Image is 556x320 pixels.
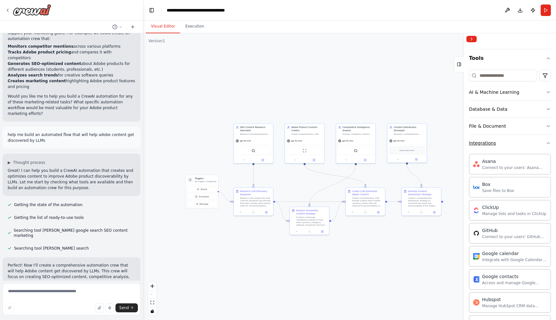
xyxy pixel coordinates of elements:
[201,188,207,191] span: Event
[14,202,83,207] span: Getting the state of the automation
[354,149,358,153] img: SerperDevTool
[473,299,480,306] img: Hubspot
[482,158,547,164] div: Asana
[482,227,547,234] div: GitHub
[408,197,439,207] div: Create a comprehensive distribution strategy to maximize the reach and discoverability of the Ado...
[8,79,66,83] strong: Creates marketing content
[187,201,217,207] button: Manage
[261,210,272,214] button: Open in side panel
[148,282,156,290] button: zoom in
[331,200,344,222] g: Edge from 94c2a5be-9bf4-4210-81e3-599fadf557ea to 2570f131-2ea9-4358-8122-992524d317b1
[469,140,496,146] div: Integrations
[473,276,480,283] img: Google contacts
[240,197,271,207] div: Research and analyze the most common keywords and phrases that users employ when asking LLMs for ...
[405,164,423,186] g: Edge from c70a8ee1-38e5-4ca0-b7d4-1d89280d01b7 to d97a3773-66dd-4047-9700-feefb945d06b
[8,93,135,116] p: Would you like me to help you build a CrewAI automation for any of these marketing-related tasks?...
[482,188,514,193] div: Save files to Box
[240,140,251,142] span: gpt-4o-mini
[8,160,45,165] button: ▶Thought process
[482,303,547,308] div: Manage HubSpot CRM data including contacts, deals, and companies.
[290,207,330,235] div: Analyze Competitor Content StrategyConduct a thorough competitive analysis of how other {product_...
[195,177,216,180] h3: Triggers
[482,165,547,170] div: Connect to your users’ Asana accounts
[14,215,84,220] span: Getting the list of ready-to-use tools
[14,246,89,251] span: Searching tool [PERSON_NAME] search
[359,210,372,214] button: No output available
[469,118,551,134] button: File & Document
[8,78,135,90] li: highlighting Adobe product features and pricing
[251,149,255,153] img: SerperDevTool
[303,229,316,233] button: No output available
[346,188,385,216] div: Create LLM-Optimized Adobe ContentCreate comprehensive, LLM-friendly content about Adobe {product...
[13,4,51,16] img: Logo
[482,250,547,257] div: Google calendar
[461,33,466,320] button: Toggle Sidebar
[415,210,428,214] button: No output available
[105,303,114,312] button: Click to speak your automation idea
[14,228,135,238] span: Searching tool [PERSON_NAME] google search SEO content marketing
[119,305,129,310] span: Send
[473,207,480,213] img: Clickup
[387,200,400,203] g: Edge from 2570f131-2ea9-4358-8122-992524d317b1 to d97a3773-66dd-4047-9700-feefb945d06b
[8,132,135,143] p: help me build an automated flow that will help adobe content get discovered by LLMs
[407,157,425,161] button: Open in side panel
[305,158,323,162] button: Open in side panel
[482,181,514,188] div: Box
[5,303,14,312] button: Improve this prompt
[8,262,135,285] p: Perfect! Now I'll create a comprehensive automation crew that will help Adobe content get discove...
[167,7,248,13] nav: breadcrumb
[469,84,551,100] button: AI & Machine Learning
[13,160,45,165] span: Thought process
[429,210,440,214] button: Open in side panel
[186,175,218,209] div: TriggersNo triggers configuredEventScheduleManage
[308,165,357,205] g: Edge from c707afed-e012-4acb-a476-f9ebcb563521 to 94c2a5be-9bf4-4210-81e3-599fadf557ea
[195,180,216,183] p: No triggers configured
[343,126,374,132] div: Competitive Intelligence Analyst
[199,202,208,205] span: Manage
[482,273,547,280] div: Google contacts
[147,6,156,15] button: Hide left sidebar
[240,133,271,135] div: Research trending keywords, search patterns, and content gaps related to {product_category} softw...
[148,282,156,315] div: React Flow controls
[275,200,288,222] g: Edge from ae8ffc2b-07ad-41ce-a05d-abad397e45b9 to 94c2a5be-9bf4-4210-81e3-599fadf557ea
[254,158,272,162] button: Open in side panel
[336,124,376,164] div: Competitive Intelligence AnalystAnalyze competitor content strategies and identify gaps where Ado...
[218,190,232,203] g: Edge from triggers to ae8ffc2b-07ad-41ce-a05d-abad397e45b9
[8,168,135,191] p: Great! I can help you build a CrewAI automation that creates and optimizes content to improve Ado...
[252,165,255,186] g: Edge from 6415ad61-9dfd-4f24-8224-aad14e37cd4f to ae8ffc2b-07ad-41ce-a05d-abad397e45b9
[394,126,425,132] div: Content Distribution Strategist
[8,49,135,61] li: and compares it with competitors
[482,296,547,303] div: Hubspot
[148,299,156,307] button: fit view
[8,61,81,66] strong: Generates SEO-optimized content
[387,124,427,163] div: Content Distribution StrategistDevelop a comprehensive distribution strategy to maximize the reac...
[240,190,271,196] div: Research LLM Discovery Keywords
[473,161,480,167] img: Asana
[343,133,374,135] div: Analyze competitor content strategies and identify gaps where Adobe products can achieve better v...
[373,210,384,214] button: Open in side panel
[393,140,405,142] span: gpt-4o-mini
[187,186,217,192] button: Event
[352,190,383,196] div: Create LLM-Optimized Adobe Content
[408,190,439,196] div: Develop Content Distribution Strategy
[8,44,135,49] li: across various platforms
[356,158,374,162] button: Open in side panel
[115,303,138,312] button: Send
[342,140,353,142] span: gpt-4o-mini
[482,280,547,285] div: Access and manage Google Contacts, including personal contacts and directory information.
[303,165,367,186] g: Edge from b9bf98c3-974a-4289-80d8-5c6e99fb26d3 to 2570f131-2ea9-4358-8122-992524d317b1
[240,126,271,132] div: SEO Content Research Specialist
[180,20,209,33] button: Execution
[148,307,156,315] button: toggle interactivity
[473,184,480,190] img: Box
[8,72,135,78] li: for creative software queries
[469,89,519,95] div: AI & Machine Learning
[473,253,480,260] img: Google calendar
[187,194,217,200] button: Schedule
[482,211,546,216] div: Manage lists and tasks in ClickUp
[296,216,327,226] div: Conduct a thorough competitive analysis of how other {product_category} software companies struct...
[146,20,180,33] button: Visual Editor
[110,23,125,31] button: Switch to previous chat
[247,210,260,214] button: No output available
[95,303,104,312] button: Upload files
